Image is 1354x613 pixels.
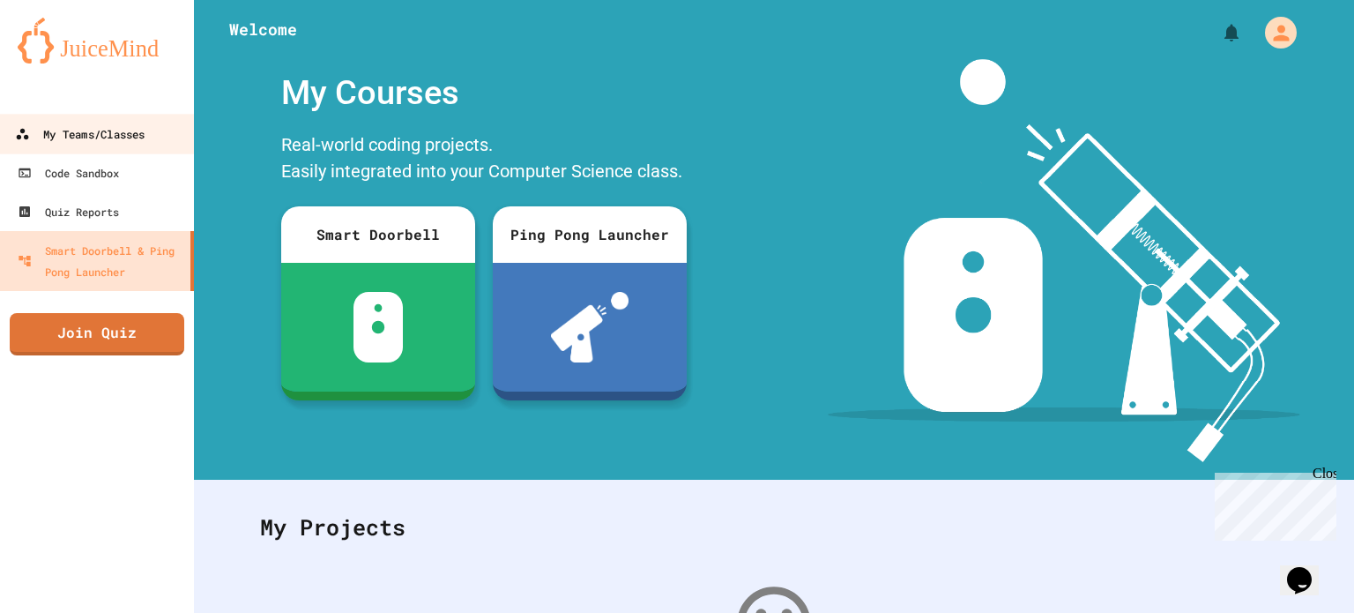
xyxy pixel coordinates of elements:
[1188,18,1246,48] div: My Notifications
[272,59,696,127] div: My Courses
[18,162,119,183] div: Code Sandbox
[493,206,687,263] div: Ping Pong Launcher
[10,313,184,355] a: Join Quiz
[18,201,119,222] div: Quiz Reports
[1246,12,1301,53] div: My Account
[828,59,1300,462] img: banner-image-my-projects.png
[1208,466,1336,541] iframe: chat widget
[272,127,696,193] div: Real-world coding projects. Easily integrated into your Computer Science class.
[18,18,176,64] img: logo-orange.svg
[1280,542,1336,595] iframe: chat widget
[15,123,145,146] div: My Teams/Classes
[242,493,1306,562] div: My Projects
[7,7,122,112] div: Chat with us now!Close
[281,206,475,263] div: Smart Doorbell
[18,240,183,282] div: Smart Doorbell & Ping Pong Launcher
[551,292,629,363] img: ppl-with-ball.png
[353,292,404,363] img: sdb-white.svg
